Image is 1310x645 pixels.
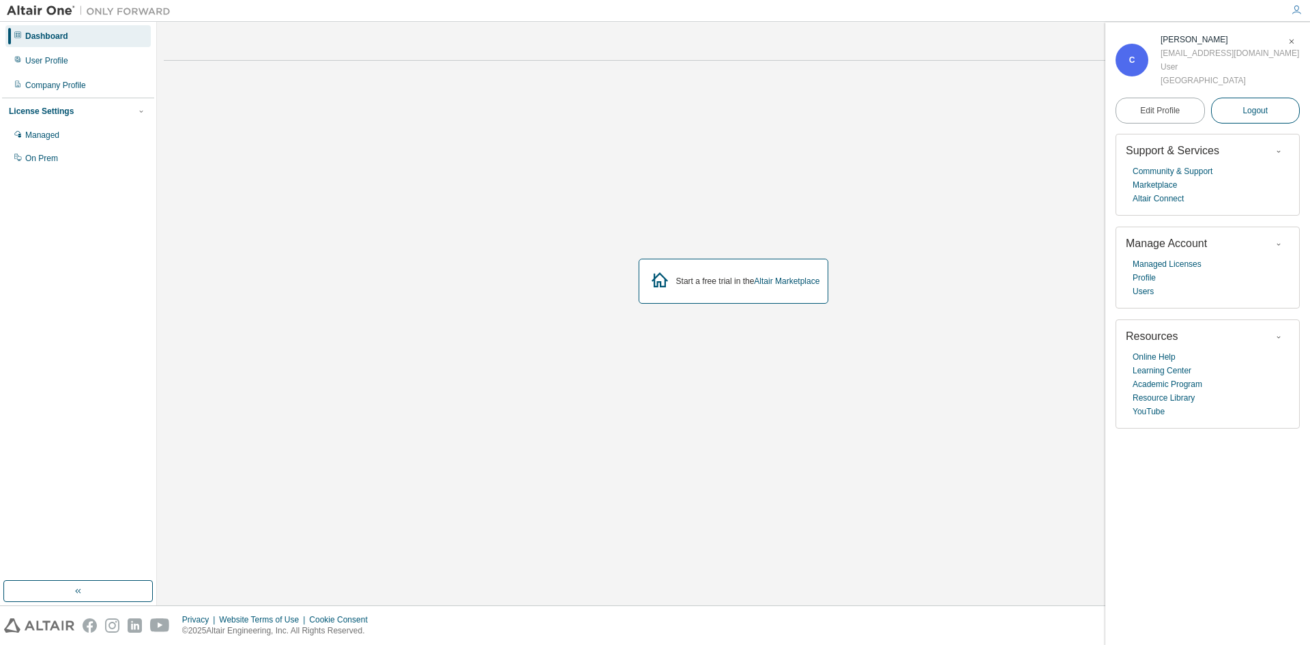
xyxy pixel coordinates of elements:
[1140,105,1180,116] span: Edit Profile
[1129,55,1135,65] span: C
[25,80,86,91] div: Company Profile
[1133,271,1156,285] a: Profile
[1161,60,1299,74] div: User
[150,618,170,633] img: youtube.svg
[25,130,59,141] div: Managed
[4,618,74,633] img: altair_logo.svg
[1211,98,1300,124] button: Logout
[1133,350,1176,364] a: Online Help
[1161,33,1299,46] div: Cameron Shishis
[25,153,58,164] div: On Prem
[83,618,97,633] img: facebook.svg
[676,276,820,287] div: Start a free trial in the
[182,625,376,637] p: © 2025 Altair Engineering, Inc. All Rights Reserved.
[25,55,68,66] div: User Profile
[1161,46,1299,60] div: [EMAIL_ADDRESS][DOMAIN_NAME]
[1242,104,1268,117] span: Logout
[105,618,119,633] img: instagram.svg
[128,618,142,633] img: linkedin.svg
[25,31,68,42] div: Dashboard
[182,614,219,625] div: Privacy
[754,276,819,286] a: Altair Marketplace
[1161,74,1299,87] div: [GEOGRAPHIC_DATA]
[1133,391,1195,405] a: Resource Library
[1116,98,1205,124] a: Edit Profile
[7,4,177,18] img: Altair One
[1133,178,1177,192] a: Marketplace
[1133,257,1202,271] a: Managed Licenses
[1133,364,1191,377] a: Learning Center
[1126,330,1178,342] span: Resources
[1126,238,1207,249] span: Manage Account
[1133,405,1165,418] a: YouTube
[219,614,309,625] div: Website Terms of Use
[1133,192,1184,205] a: Altair Connect
[9,106,74,117] div: License Settings
[1133,285,1154,298] a: Users
[1126,145,1219,156] span: Support & Services
[1133,164,1212,178] a: Community & Support
[1133,377,1202,391] a: Academic Program
[309,614,375,625] div: Cookie Consent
